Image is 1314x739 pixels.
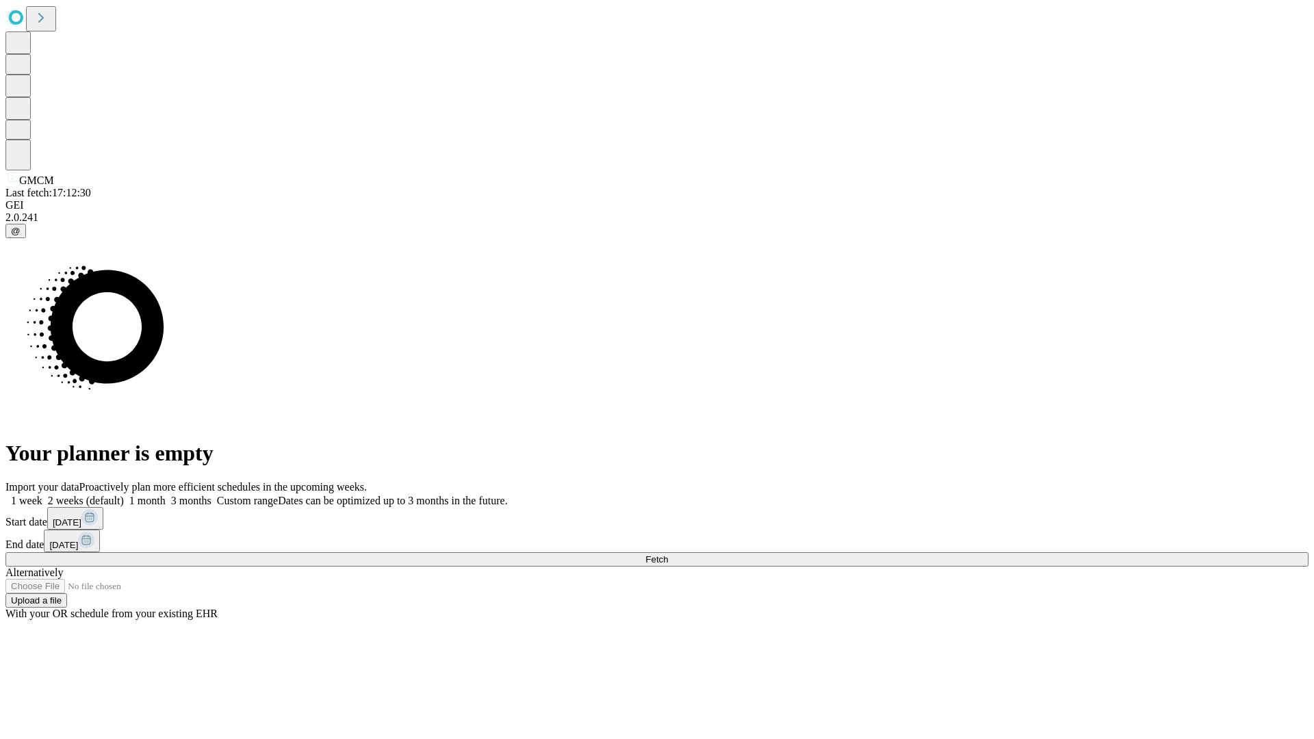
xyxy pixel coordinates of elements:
[48,495,124,506] span: 2 weeks (default)
[79,481,367,493] span: Proactively plan more efficient schedules in the upcoming weeks.
[5,530,1309,552] div: End date
[44,530,100,552] button: [DATE]
[5,608,218,619] span: With your OR schedule from your existing EHR
[171,495,211,506] span: 3 months
[5,224,26,238] button: @
[5,552,1309,567] button: Fetch
[5,507,1309,530] div: Start date
[645,554,668,565] span: Fetch
[5,211,1309,224] div: 2.0.241
[129,495,166,506] span: 1 month
[5,199,1309,211] div: GEI
[5,187,91,198] span: Last fetch: 17:12:30
[5,441,1309,466] h1: Your planner is empty
[5,567,63,578] span: Alternatively
[11,226,21,236] span: @
[19,174,54,186] span: GMCM
[49,540,78,550] span: [DATE]
[11,495,42,506] span: 1 week
[5,593,67,608] button: Upload a file
[53,517,81,528] span: [DATE]
[217,495,278,506] span: Custom range
[47,507,103,530] button: [DATE]
[5,481,79,493] span: Import your data
[278,495,507,506] span: Dates can be optimized up to 3 months in the future.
